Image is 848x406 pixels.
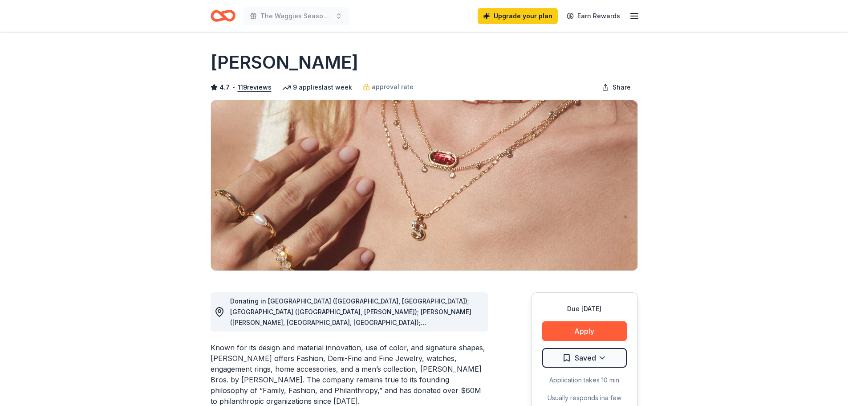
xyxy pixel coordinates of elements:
[282,82,352,93] div: 9 applies last week
[260,11,332,21] span: The Waggies Season Awards and Fundraising Event
[363,82,414,92] a: approval rate
[542,375,627,385] div: Application takes 10 min
[542,303,627,314] div: Due [DATE]
[561,8,625,24] a: Earn Rewards
[575,352,596,364] span: Saved
[243,7,349,25] button: The Waggies Season Awards and Fundraising Event
[211,100,637,271] img: Image for Kendra Scott
[542,348,627,368] button: Saved
[232,84,235,91] span: •
[478,8,558,24] a: Upgrade your plan
[219,82,230,93] span: 4.7
[613,82,631,93] span: Share
[595,78,638,96] button: Share
[211,50,358,75] h1: [PERSON_NAME]
[542,321,627,341] button: Apply
[211,5,235,26] a: Home
[238,82,272,93] button: 119reviews
[372,82,414,92] span: approval rate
